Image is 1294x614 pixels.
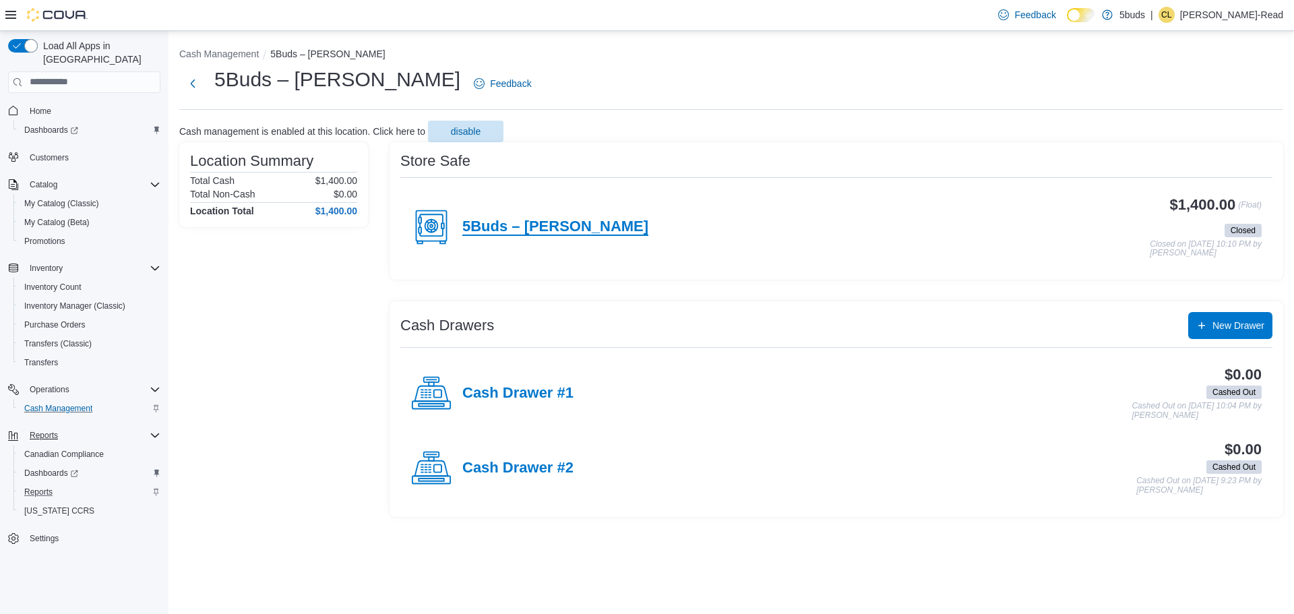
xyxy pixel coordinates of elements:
[19,317,160,333] span: Purchase Orders
[179,47,1283,63] nav: An example of EuiBreadcrumbs
[19,446,109,462] a: Canadian Compliance
[19,503,160,519] span: Washington CCRS
[24,338,92,349] span: Transfers (Classic)
[451,125,481,138] span: disable
[315,206,357,216] h4: $1,400.00
[24,177,160,193] span: Catalog
[190,206,254,216] h4: Location Total
[13,353,166,372] button: Transfers
[1159,7,1175,23] div: Casey Long-Read
[24,149,160,166] span: Customers
[19,465,160,481] span: Dashboards
[1238,197,1262,221] p: (Float)
[190,153,313,169] h3: Location Summary
[19,279,87,295] a: Inventory Count
[19,279,160,295] span: Inventory Count
[30,152,69,163] span: Customers
[1188,312,1272,339] button: New Drawer
[13,501,166,520] button: [US_STATE] CCRS
[190,189,255,199] h6: Total Non-Cash
[1161,7,1171,23] span: CL
[24,125,78,135] span: Dashboards
[24,449,104,460] span: Canadian Compliance
[1212,319,1264,332] span: New Drawer
[1132,402,1262,420] p: Cashed Out on [DATE] 10:04 PM by [PERSON_NAME]
[19,298,131,314] a: Inventory Manager (Classic)
[3,528,166,548] button: Settings
[1067,8,1095,22] input: Dark Mode
[19,355,63,371] a: Transfers
[179,126,425,137] p: Cash management is enabled at this location. Click here to
[1212,461,1256,473] span: Cashed Out
[179,70,206,97] button: Next
[3,148,166,167] button: Customers
[24,530,64,547] a: Settings
[19,214,95,231] a: My Catalog (Beta)
[24,468,78,479] span: Dashboards
[19,122,160,138] span: Dashboards
[24,260,68,276] button: Inventory
[1150,240,1262,258] p: Closed on [DATE] 10:10 PM by [PERSON_NAME]
[1225,224,1262,237] span: Closed
[1212,386,1256,398] span: Cashed Out
[3,426,166,445] button: Reports
[214,66,460,93] h1: 5Buds – [PERSON_NAME]
[24,103,57,119] a: Home
[1180,7,1283,23] p: [PERSON_NAME]-Read
[13,483,166,501] button: Reports
[490,77,531,90] span: Feedback
[19,400,160,417] span: Cash Management
[27,8,88,22] img: Cova
[19,122,84,138] a: Dashboards
[19,298,160,314] span: Inventory Manager (Classic)
[24,319,86,330] span: Purchase Orders
[1119,7,1145,23] p: 5buds
[13,194,166,213] button: My Catalog (Classic)
[38,39,160,66] span: Load All Apps in [GEOGRAPHIC_DATA]
[993,1,1061,28] a: Feedback
[13,464,166,483] a: Dashboards
[462,385,574,402] h4: Cash Drawer #1
[462,218,648,236] h4: 5Buds – [PERSON_NAME]
[30,384,69,395] span: Operations
[3,380,166,399] button: Operations
[1225,441,1262,458] h3: $0.00
[30,430,58,441] span: Reports
[1170,197,1236,213] h3: $1,400.00
[30,263,63,274] span: Inventory
[30,106,51,117] span: Home
[8,96,160,584] nav: Complex example
[1014,8,1055,22] span: Feedback
[468,70,536,97] a: Feedback
[1067,22,1068,23] span: Dark Mode
[1231,224,1256,237] span: Closed
[400,317,494,334] h3: Cash Drawers
[13,278,166,297] button: Inventory Count
[24,260,160,276] span: Inventory
[19,400,98,417] a: Cash Management
[30,533,59,544] span: Settings
[13,213,166,232] button: My Catalog (Beta)
[19,465,84,481] a: Dashboards
[400,153,470,169] h3: Store Safe
[24,282,82,293] span: Inventory Count
[24,357,58,368] span: Transfers
[19,214,160,231] span: My Catalog (Beta)
[24,177,63,193] button: Catalog
[1136,477,1262,495] p: Cashed Out on [DATE] 9:23 PM by [PERSON_NAME]
[19,233,160,249] span: Promotions
[13,232,166,251] button: Promotions
[13,334,166,353] button: Transfers (Classic)
[19,336,97,352] a: Transfers (Classic)
[19,484,160,500] span: Reports
[19,503,100,519] a: [US_STATE] CCRS
[13,445,166,464] button: Canadian Compliance
[13,399,166,418] button: Cash Management
[19,484,58,500] a: Reports
[1225,367,1262,383] h3: $0.00
[19,355,160,371] span: Transfers
[19,195,104,212] a: My Catalog (Classic)
[19,336,160,352] span: Transfers (Classic)
[462,460,574,477] h4: Cash Drawer #2
[24,487,53,497] span: Reports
